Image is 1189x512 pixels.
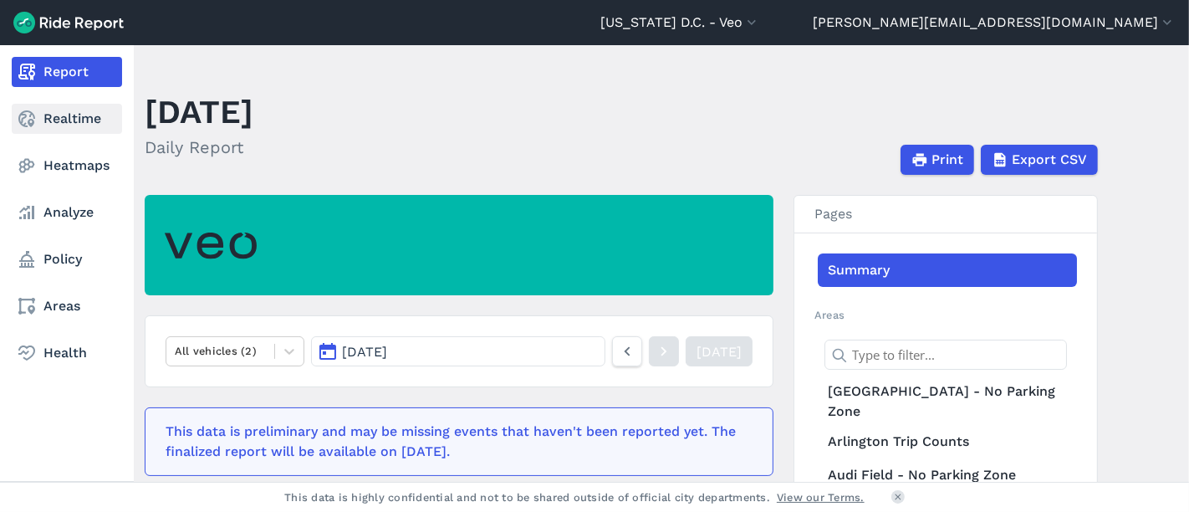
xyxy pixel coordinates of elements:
a: View our Terms. [777,489,865,505]
h2: Daily Report [145,135,253,160]
button: Export CSV [981,145,1098,175]
img: Ride Report [13,12,124,33]
img: Veo [165,223,257,269]
button: [DATE] [311,336,605,366]
button: Print [901,145,974,175]
button: [PERSON_NAME][EMAIL_ADDRESS][DOMAIN_NAME] [813,13,1176,33]
div: This data is preliminary and may be missing events that haven't been reported yet. The finalized ... [166,422,742,462]
a: Arlington Trip Counts [818,425,1077,458]
h3: Pages [794,196,1097,233]
button: [US_STATE] D.C. - Veo [600,13,760,33]
a: Areas [12,291,122,321]
span: Print [931,150,963,170]
a: Summary [818,253,1077,287]
a: Policy [12,244,122,274]
a: Heatmaps [12,151,122,181]
a: [GEOGRAPHIC_DATA] - No Parking Zone [818,378,1077,425]
a: Health [12,338,122,368]
span: [DATE] [342,344,387,360]
a: Report [12,57,122,87]
a: Analyze [12,197,122,228]
a: Realtime [12,104,122,134]
h1: [DATE] [145,89,253,135]
a: [DATE] [686,336,753,366]
input: Type to filter... [824,340,1067,370]
a: Audi Field - No Parking Zone [818,458,1077,492]
h2: Areas [814,307,1077,323]
span: Export CSV [1012,150,1087,170]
